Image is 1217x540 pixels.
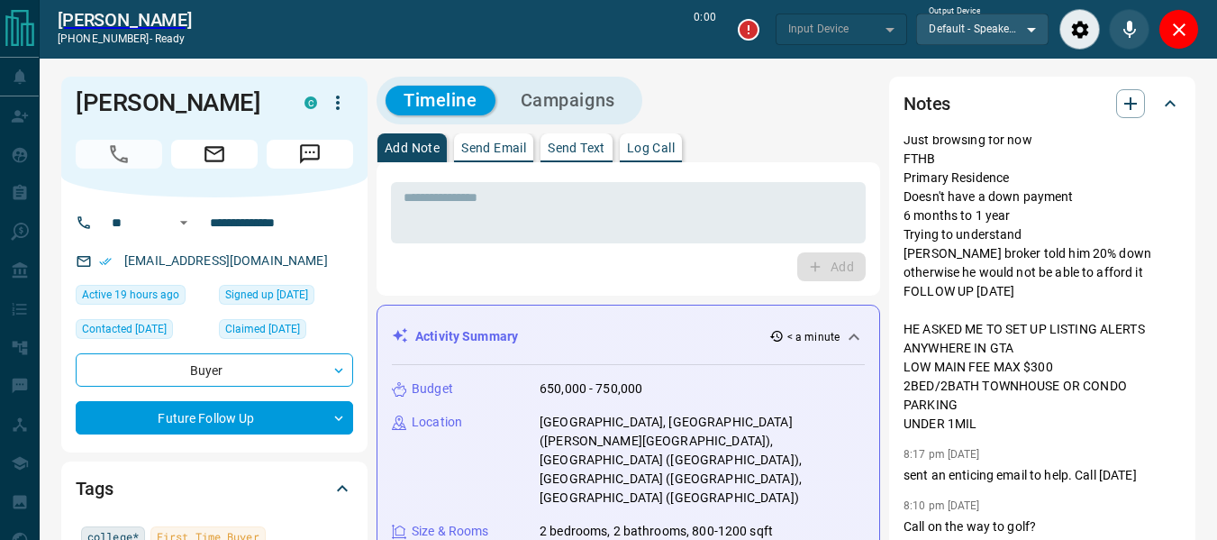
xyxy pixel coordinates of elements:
[1109,9,1149,50] div: Mute
[904,517,1181,536] p: Call on the way to golf?
[82,286,179,304] span: Active 19 hours ago
[76,319,210,344] div: Wed Aug 06 2025
[225,286,308,304] span: Signed up [DATE]
[58,31,192,47] p: [PHONE_NUMBER] -
[386,86,495,115] button: Timeline
[99,255,112,268] svg: Email Verified
[76,474,113,503] h2: Tags
[904,82,1181,125] div: Notes
[694,9,715,50] p: 0:00
[219,285,353,310] div: Mon Jul 21 2025
[267,140,353,169] span: Message
[412,413,462,432] p: Location
[385,142,440,154] p: Add Note
[219,319,353,344] div: Mon Jul 21 2025
[540,413,865,508] p: [GEOGRAPHIC_DATA], [GEOGRAPHIC_DATA] ([PERSON_NAME][GEOGRAPHIC_DATA]), [GEOGRAPHIC_DATA] ([GEOGRA...
[904,131,1181,434] p: Just browsing for now FTHB Primary Residence Doesn't have a down payment 6 months to 1 year Tryin...
[304,96,317,109] div: condos.ca
[461,142,526,154] p: Send Email
[76,140,162,169] span: Call
[76,401,353,435] div: Future Follow Up
[225,320,300,338] span: Claimed [DATE]
[904,448,980,461] p: 8:17 pm [DATE]
[548,142,605,154] p: Send Text
[76,88,277,117] h1: [PERSON_NAME]
[627,142,675,154] p: Log Call
[76,285,210,310] div: Sun Aug 17 2025
[76,467,353,510] div: Tags
[392,320,865,353] div: Activity Summary< a minute
[155,32,186,45] span: ready
[173,212,195,233] button: Open
[916,14,1049,44] div: Default - Speakers (Realtek(R) Audio)
[76,353,353,387] div: Buyer
[929,5,980,17] label: Output Device
[415,327,518,346] p: Activity Summary
[904,89,950,118] h2: Notes
[540,380,642,398] p: 650,000 - 750,000
[412,380,453,398] p: Budget
[1158,9,1199,50] div: Close
[904,466,1181,485] p: sent an enticing email to help. Call [DATE]
[124,253,328,268] a: [EMAIL_ADDRESS][DOMAIN_NAME]
[82,320,167,338] span: Contacted [DATE]
[1059,9,1100,50] div: Audio Settings
[904,499,980,512] p: 8:10 pm [DATE]
[787,329,840,345] p: < a minute
[503,86,633,115] button: Campaigns
[58,9,192,31] a: [PERSON_NAME]
[171,140,258,169] span: Email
